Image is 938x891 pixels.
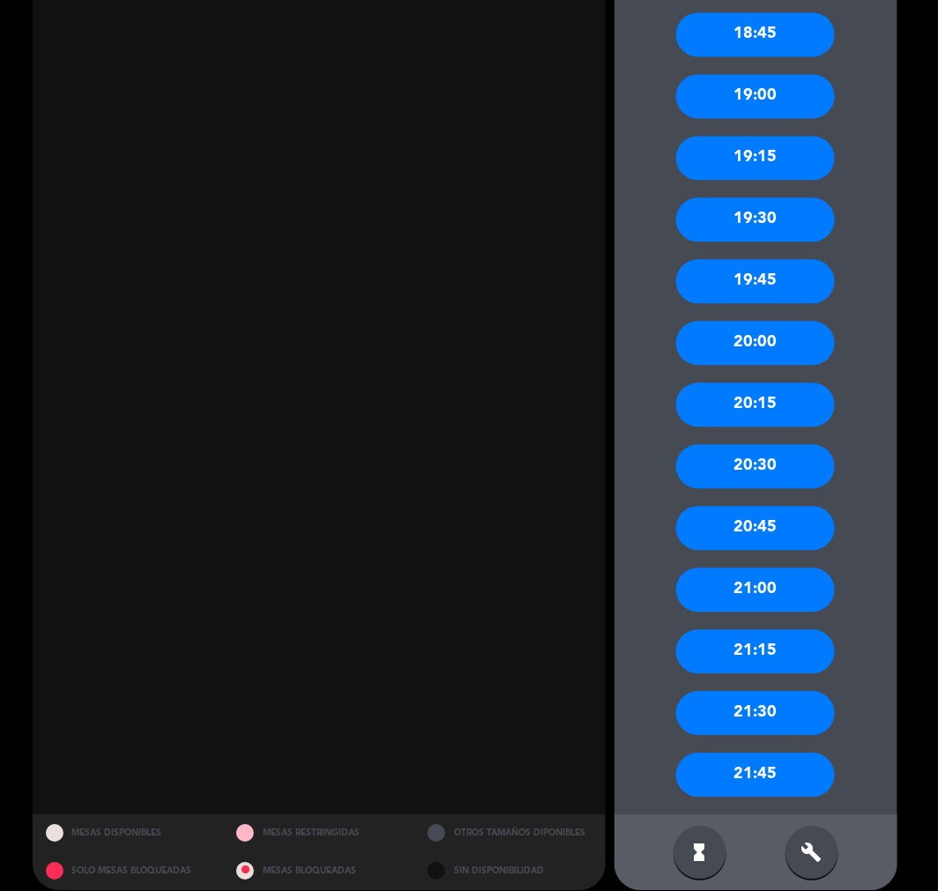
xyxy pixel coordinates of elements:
div: SOLO MESAS BLOQUEADAS [33,852,224,890]
div: SIN DISPONIBILIDAD [414,852,606,890]
div: 19:45 [676,259,835,303]
div: MESAS DISPONIBLES [33,814,224,852]
div: 20:15 [676,382,835,427]
div: 20:00 [676,321,835,365]
div: 19:15 [676,136,835,180]
i: hourglass_full [689,842,711,863]
div: 20:45 [676,506,835,550]
div: 20:30 [676,444,835,488]
div: 21:15 [676,629,835,673]
div: 21:00 [676,568,835,612]
div: MESAS BLOQUEADAS [223,852,414,890]
div: 19:30 [676,197,835,241]
div: MESAS RESTRINGIDAS [223,814,414,852]
i: build [801,842,823,863]
div: 21:45 [676,753,835,797]
div: OTROS TAMAÑOS DIPONIBLES [414,814,606,852]
div: 21:30 [676,691,835,735]
div: 18:45 [676,12,835,56]
div: 19:00 [676,74,835,118]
